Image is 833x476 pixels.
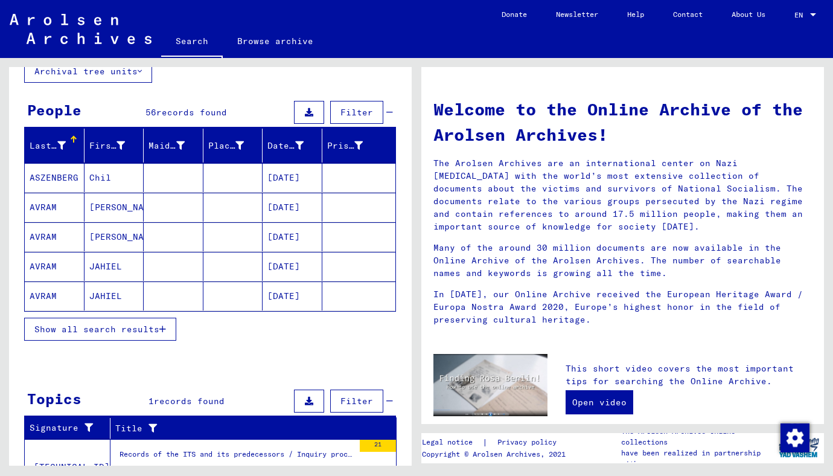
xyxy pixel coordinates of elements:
a: Search [161,27,223,58]
mat-cell: [DATE] [263,222,322,251]
p: The Arolsen Archives are an international center on Nazi [MEDICAL_DATA] with the world’s most ext... [433,157,812,233]
p: Copyright © Arolsen Archives, 2021 [422,449,571,460]
div: Date of Birth [267,140,304,152]
button: Show all search results [24,318,176,341]
mat-cell: [PERSON_NAME] [85,222,144,251]
span: records found [156,107,227,118]
p: The Arolsen Archives online collections [621,426,774,448]
p: have been realized in partnership with [621,448,774,469]
div: Maiden Name [148,140,185,152]
h1: Welcome to the Online Archive of the Arolsen Archives! [433,97,812,147]
mat-header-cell: Maiden Name [144,129,203,162]
div: Prisoner # [327,136,381,155]
img: video.jpg [433,354,547,416]
img: Arolsen_neg.svg [10,14,152,44]
mat-header-cell: First Name [85,129,144,162]
div: First Name [89,136,144,155]
div: 21 [360,440,396,452]
mat-header-cell: Prisoner # [322,129,396,162]
div: First Name [89,140,126,152]
a: Open video [566,390,633,414]
p: In [DATE], our Online Archive received the European Heritage Award / Europa Nostra Award 2020, Eu... [433,288,812,326]
a: Privacy policy [488,436,571,449]
mat-cell: [DATE] [263,163,322,192]
div: Maiden Name [148,136,203,155]
div: Records of the ITS and its predecessors / Inquiry processing / ITS case files as of 1947 / Deposi... [120,449,354,466]
mat-cell: [DATE] [263,193,322,222]
div: Place of Birth [208,136,263,155]
div: Signature [30,419,110,438]
span: EN [794,11,808,19]
mat-cell: [DATE] [263,281,322,310]
button: Filter [330,390,383,413]
mat-cell: AVRAM [25,193,85,222]
a: Browse archive [223,27,328,56]
div: People [27,99,81,121]
span: Filter [340,396,373,407]
mat-cell: JAHIEL [85,281,144,310]
mat-cell: AVRAM [25,281,85,310]
mat-header-cell: Date of Birth [263,129,322,162]
span: records found [154,396,225,407]
div: Last Name [30,136,84,155]
div: Signature [30,422,95,434]
mat-cell: AVRAM [25,222,85,251]
mat-cell: JAHIEL [85,252,144,281]
mat-cell: AVRAM [25,252,85,281]
mat-cell: [DATE] [263,252,322,281]
mat-cell: Chil [85,163,144,192]
div: Last Name [30,140,66,152]
mat-header-cell: Place of Birth [203,129,263,162]
div: Topics [27,388,81,410]
div: Prisoner # [327,140,363,152]
div: | [422,436,571,449]
a: Legal notice [422,436,482,449]
p: This short video covers the most important tips for searching the Online Archive. [566,362,812,388]
mat-cell: [PERSON_NAME] [85,193,144,222]
span: 56 [145,107,156,118]
div: Change consent [780,423,809,452]
span: Filter [340,107,373,118]
mat-header-cell: Last Name [25,129,85,162]
button: Archival tree units [24,60,152,83]
img: yv_logo.png [776,433,822,463]
div: Title [115,422,366,435]
button: Filter [330,101,383,124]
div: Date of Birth [267,136,322,155]
span: Show all search results [34,324,159,335]
img: Change consent [780,423,809,452]
mat-cell: ASZENBERG [25,163,85,192]
div: Title [115,419,381,438]
div: Place of Birth [208,140,244,152]
p: Many of the around 30 million documents are now available in the Online Archive of the Arolsen Ar... [433,242,812,280]
span: 1 [148,396,154,407]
